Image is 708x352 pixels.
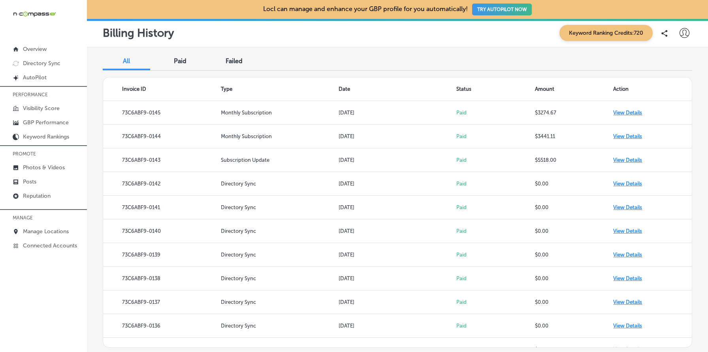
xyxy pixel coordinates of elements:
td: Paid [456,243,535,267]
td: [DATE] [339,196,456,219]
p: GBP Performance [23,119,69,126]
td: View Details [613,314,692,338]
td: $0.00 [535,196,614,219]
td: 73C6ABF9-0143 [103,148,221,172]
td: Directory Sync [221,219,339,243]
td: View Details [613,196,692,219]
td: $0.00 [535,314,614,338]
th: Date [339,77,456,101]
td: 73C6ABF9-0139 [103,243,221,267]
p: Reputation [23,193,51,199]
p: Posts [23,178,36,185]
td: Paid [456,267,535,290]
p: Directory Sync [23,60,60,67]
p: Billing History [103,26,174,39]
td: Paid [456,290,535,314]
td: View Details [613,219,692,243]
img: 660ab0bf-5cc7-4cb8-ba1c-48b5ae0f18e60NCTV_CLogo_TV_Black_-500x88.png [13,10,56,18]
td: [DATE] [339,314,456,338]
th: Type [221,77,339,101]
td: 73C6ABF9-0141 [103,196,221,219]
td: $0.00 [535,243,614,267]
td: Directory Sync [221,267,339,290]
td: 73C6ABF9-0145 [103,101,221,125]
td: Paid [456,196,535,219]
td: Directory Sync [221,290,339,314]
td: $0.00 [535,172,614,196]
td: Directory Sync [221,314,339,338]
td: [DATE] [339,101,456,125]
td: [DATE] [339,172,456,196]
td: 73C6ABF9-0136 [103,314,221,338]
p: AutoPilot [23,74,47,81]
td: $3274.67 [535,101,614,125]
th: Action [613,77,692,101]
p: Connected Accounts [23,242,77,249]
td: Paid [456,314,535,338]
td: Directory Sync [221,196,339,219]
td: 73C6ABF9-0138 [103,267,221,290]
td: Paid [456,125,535,148]
td: Paid [456,219,535,243]
td: Directory Sync [221,172,339,196]
td: 73C6ABF9-0144 [103,125,221,148]
th: Amount [535,77,614,101]
p: Photos & Videos [23,164,65,171]
td: View Details [613,290,692,314]
td: $0.00 [535,290,614,314]
button: TRY AUTOPILOT NOW [472,4,532,15]
td: [DATE] [339,148,456,172]
span: Paid [174,57,186,65]
td: View Details [613,148,692,172]
p: Overview [23,46,47,52]
p: Manage Locations [23,228,69,235]
td: 73C6ABF9-0140 [103,219,221,243]
td: Paid [456,148,535,172]
td: View Details [613,101,692,125]
span: Failed [226,57,243,65]
p: Visibility Score [23,105,60,112]
span: Keyword Ranking Credits: 720 [559,25,653,41]
td: $3441.11 [535,125,614,148]
td: Monthly Subscription [221,101,339,125]
td: $5518.00 [535,148,614,172]
td: [DATE] [339,243,456,267]
td: $0.00 [535,267,614,290]
td: View Details [613,125,692,148]
span: All [123,57,130,65]
td: Subscription Update [221,148,339,172]
td: Monthly Subscription [221,125,339,148]
th: Invoice ID [103,77,221,101]
td: $0.00 [535,219,614,243]
td: View Details [613,267,692,290]
td: [DATE] [339,290,456,314]
td: View Details [613,243,692,267]
th: Status [456,77,535,101]
td: 73C6ABF9-0142 [103,172,221,196]
p: Keyword Rankings [23,133,69,140]
td: [DATE] [339,267,456,290]
td: Paid [456,101,535,125]
td: Directory Sync [221,243,339,267]
td: [DATE] [339,219,456,243]
td: [DATE] [339,125,456,148]
td: View Details [613,172,692,196]
td: 73C6ABF9-0137 [103,290,221,314]
td: Paid [456,172,535,196]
